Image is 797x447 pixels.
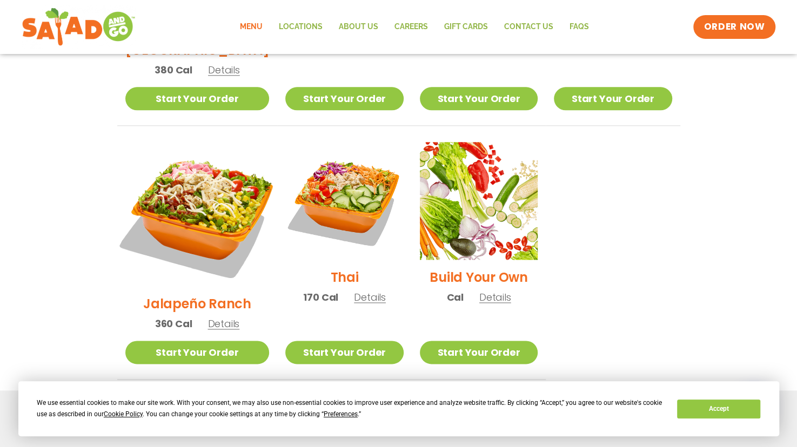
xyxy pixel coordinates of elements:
[285,87,403,110] a: Start Your Order
[561,15,597,39] a: FAQs
[232,15,271,39] a: Menu
[554,87,672,110] a: Start Your Order
[400,424,498,438] a: Menú en español
[22,5,136,49] img: new-SAG-logo-768×292
[354,290,386,304] span: Details
[430,268,528,287] h2: Build Your Own
[207,317,239,330] span: Details
[125,87,270,110] a: Start Your Order
[285,341,403,364] a: Start Your Order
[18,381,779,436] div: Cookie Consent Prompt
[112,130,282,299] img: Product photo for Jalapeño Ranch Salad
[271,15,331,39] a: Locations
[155,316,192,331] span: 360 Cal
[331,15,386,39] a: About Us
[496,15,561,39] a: Contact Us
[125,341,270,364] a: Start Your Order
[324,410,358,418] span: Preferences
[436,15,496,39] a: GIFT CARDS
[420,87,538,110] a: Start Your Order
[37,397,664,420] div: We use essential cookies to make our site work. With your consent, we may also use non-essential ...
[420,341,538,364] a: Start Your Order
[143,294,251,313] h2: Jalapeño Ranch
[285,142,403,260] img: Product photo for Thai Salad
[331,268,359,287] h2: Thai
[299,424,390,438] a: Menu in English
[232,15,597,39] nav: Menu
[446,290,463,304] span: Cal
[208,63,240,77] span: Details
[693,15,775,39] a: ORDER NOW
[420,142,538,260] img: Product photo for Build Your Own
[479,290,511,304] span: Details
[303,290,338,304] span: 170 Cal
[677,399,760,418] button: Accept
[704,21,765,33] span: ORDER NOW
[155,63,192,77] span: 380 Cal
[104,410,143,418] span: Cookie Policy
[386,15,436,39] a: Careers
